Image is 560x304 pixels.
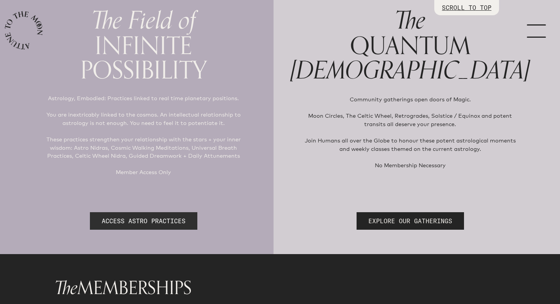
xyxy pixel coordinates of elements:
h1: MEMBERSHIPS [54,278,506,298]
p: Community gatherings open doors of Magic. Moon Circles, The Celtic Wheel, Retrogrades, Solstice /... [302,95,518,169]
a: ACCESS ASTRO PRACTICES [90,212,197,230]
p: SCROLL TO TOP [442,3,491,12]
span: The [395,1,426,41]
h1: QUANTUM [290,8,530,83]
span: [DEMOGRAPHIC_DATA] [290,51,530,91]
span: The [54,273,77,303]
h1: INFINITE POSSIBILITY [30,8,257,82]
a: EXPLORE OUR GATHERINGS [357,212,464,230]
p: Astrology, Embodied: Practices linked to real time planetary positions. You are inextricably link... [42,94,245,176]
span: The Field of [91,1,195,41]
